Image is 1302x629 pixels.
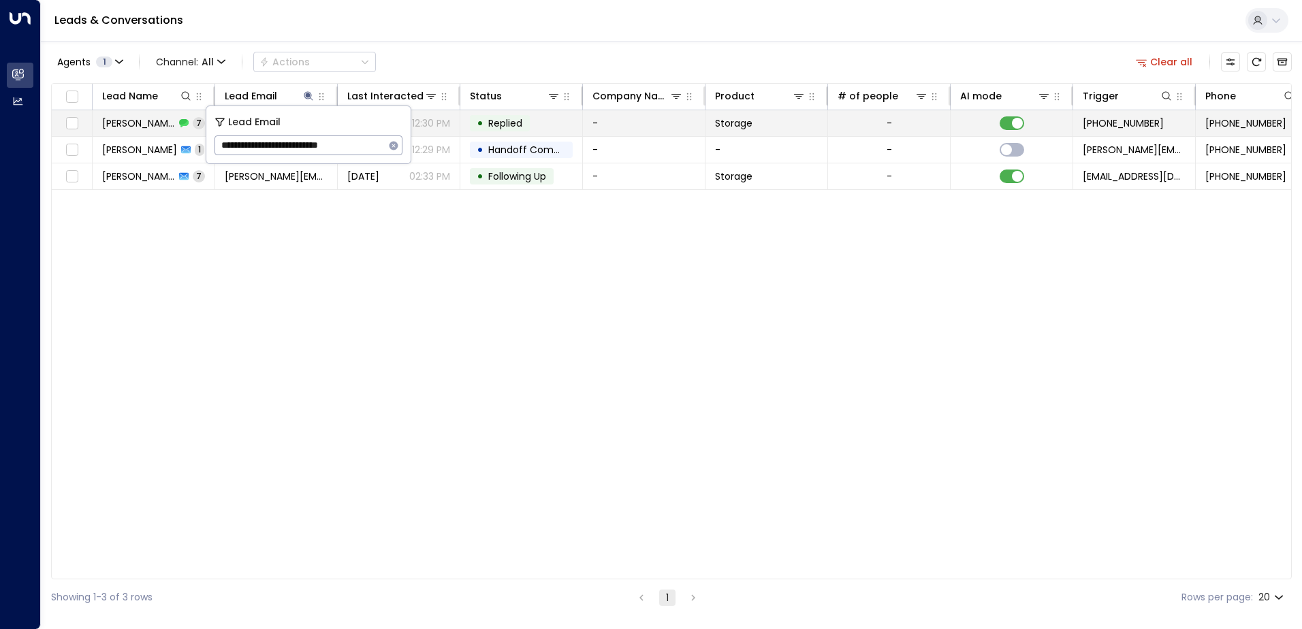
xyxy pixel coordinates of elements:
div: - [887,143,892,157]
div: Last Interacted [347,88,424,104]
p: 02:33 PM [409,170,450,183]
div: Trigger [1083,88,1119,104]
div: • [477,165,483,188]
span: Rosie Strandberg [102,170,175,183]
span: Aug 13, 2025 [347,170,379,183]
span: +447591423551 [1205,143,1286,157]
span: Toggle select row [63,142,80,159]
div: Lead Name [102,88,158,104]
div: Lead Email [225,88,277,104]
span: Lead Email [228,114,281,130]
span: +447591423551 [1205,116,1286,130]
a: Leads & Conversations [54,12,183,28]
div: Showing 1-3 of 3 rows [51,590,153,604]
div: AI mode [960,88,1051,104]
td: - [705,137,828,163]
span: leads@space-station.co.uk [1083,170,1186,183]
button: Archived Leads [1273,52,1292,71]
nav: pagination navigation [633,589,702,606]
div: Company Name [592,88,669,104]
div: Phone [1205,88,1236,104]
div: Lead Name [102,88,193,104]
label: Rows per page: [1181,590,1253,604]
div: Last Interacted [347,88,438,104]
span: Rosie Strandberg [102,116,175,130]
span: Toggle select row [63,115,80,132]
span: Toggle select row [63,168,80,185]
span: 7 [193,117,205,129]
span: All [202,57,214,67]
div: Status [470,88,502,104]
span: Replied [488,116,522,130]
span: 7 [193,170,205,182]
div: • [477,138,483,161]
span: Toggle select all [63,88,80,106]
span: Rosie Strandberg [102,143,177,157]
span: Storage [715,116,752,130]
p: 12:30 PM [412,116,450,130]
div: Actions [259,56,310,68]
span: Channel: [150,52,231,71]
div: Trigger [1083,88,1173,104]
div: Phone [1205,88,1296,104]
div: AI mode [960,88,1002,104]
div: Status [470,88,560,104]
div: Button group with a nested menu [253,52,376,72]
td: - [583,137,705,163]
span: Refresh [1247,52,1266,71]
p: 12:29 PM [412,143,450,157]
span: 1 [195,144,204,155]
span: +447591423551 [1205,170,1286,183]
span: +447591423551 [1083,116,1164,130]
span: Agents [57,57,91,67]
td: - [583,163,705,189]
div: • [477,112,483,135]
button: Clear all [1130,52,1198,71]
button: Channel:All [150,52,231,71]
div: # of people [838,88,928,104]
button: Agents1 [51,52,128,71]
span: 1 [96,57,112,67]
span: rosie.strandberg@hotmail.com [225,170,328,183]
div: Lead Email [225,88,315,104]
td: - [583,110,705,136]
div: # of people [838,88,898,104]
span: Following Up [488,170,546,183]
div: 20 [1258,587,1286,607]
div: Product [715,88,806,104]
div: Company Name [592,88,683,104]
div: - [887,170,892,183]
div: - [887,116,892,130]
span: rosie.strandberg@hotmail.com [1083,143,1186,157]
button: page 1 [659,590,676,606]
span: Storage [715,170,752,183]
button: Actions [253,52,376,72]
div: Product [715,88,755,104]
span: Handoff Completed [488,143,584,157]
button: Customize [1221,52,1240,71]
